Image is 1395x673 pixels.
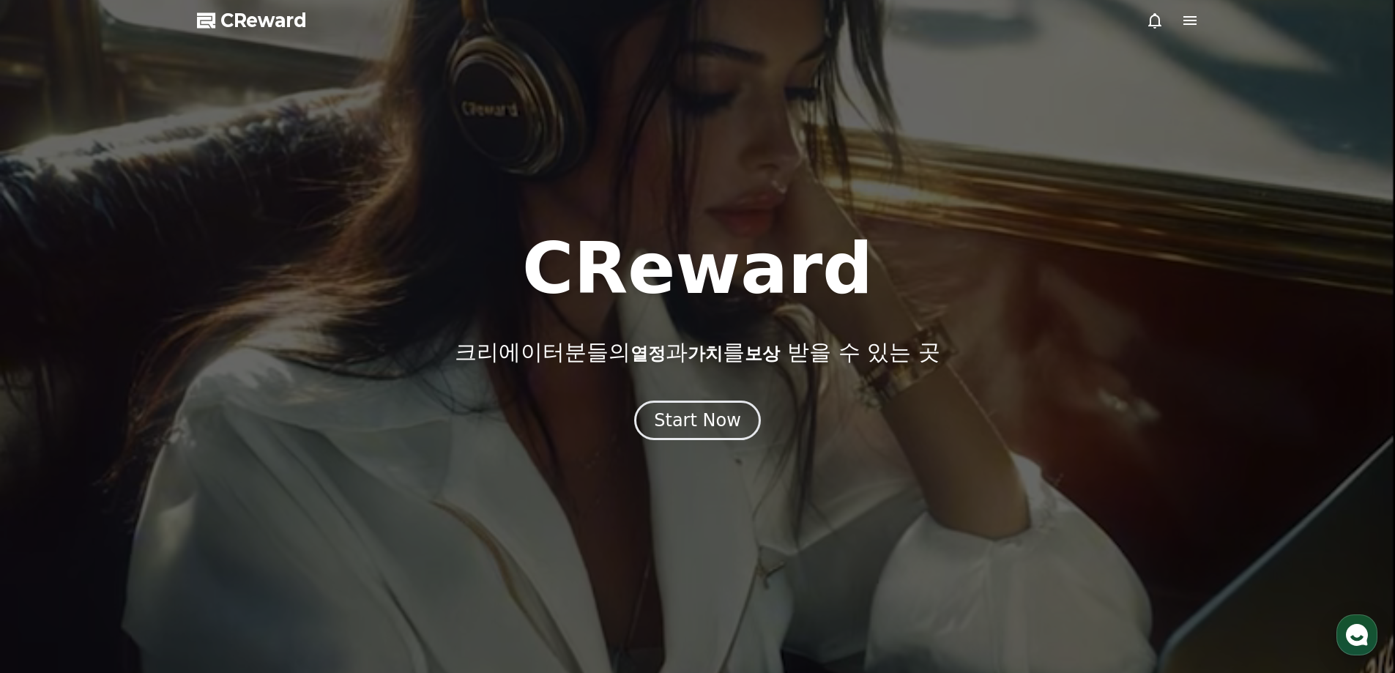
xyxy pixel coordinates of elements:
span: 설정 [226,486,244,498]
p: 크리에이터분들의 과 를 받을 수 있는 곳 [455,339,940,365]
a: 설정 [189,464,281,501]
button: Start Now [634,401,761,440]
span: 열정 [630,343,666,364]
h1: CReward [522,234,873,304]
span: 대화 [134,487,152,499]
span: CReward [220,9,307,32]
a: Start Now [634,415,761,429]
a: CReward [197,9,307,32]
a: 홈 [4,464,97,501]
div: Start Now [654,409,741,432]
span: 홈 [46,486,55,498]
a: 대화 [97,464,189,501]
span: 보상 [745,343,780,364]
span: 가치 [688,343,723,364]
